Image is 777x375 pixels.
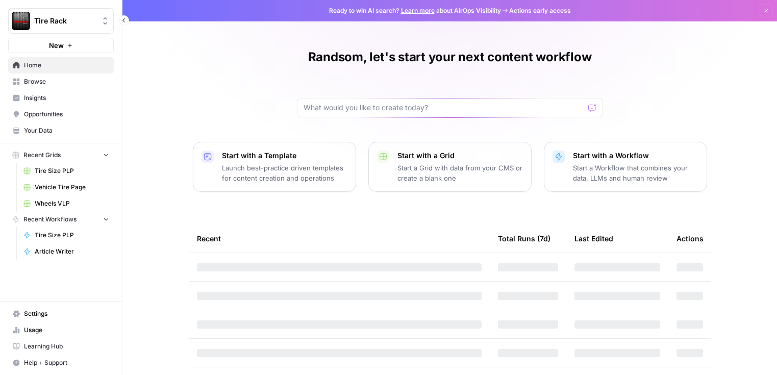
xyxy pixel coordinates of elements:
[8,38,114,53] button: New
[8,73,114,90] a: Browse
[397,151,523,161] p: Start with a Grid
[544,142,707,192] button: Start with a WorkflowStart a Workflow that combines your data, LLMs and human review
[35,166,109,176] span: Tire Size PLP
[23,215,77,224] span: Recent Workflows
[35,199,109,208] span: Wheels VLP
[35,247,109,256] span: Article Writer
[8,338,114,355] a: Learning Hub
[197,224,482,253] div: Recent
[8,322,114,338] a: Usage
[401,7,435,14] a: Learn more
[193,142,356,192] button: Start with a TemplateLaunch best-practice driven templates for content creation and operations
[24,358,109,367] span: Help + Support
[19,227,114,243] a: Tire Size PLP
[509,6,571,15] span: Actions early access
[8,355,114,371] button: Help + Support
[8,306,114,322] a: Settings
[573,151,698,161] p: Start with a Workflow
[8,90,114,106] a: Insights
[222,151,347,161] p: Start with a Template
[368,142,532,192] button: Start with a GridStart a Grid with data from your CMS or create a blank one
[676,224,704,253] div: Actions
[24,309,109,318] span: Settings
[12,12,30,30] img: Tire Rack Logo
[397,163,523,183] p: Start a Grid with data from your CMS or create a blank one
[19,243,114,260] a: Article Writer
[498,224,550,253] div: Total Runs (7d)
[222,163,347,183] p: Launch best-practice driven templates for content creation and operations
[8,212,114,227] button: Recent Workflows
[19,179,114,195] a: Vehicle Tire Page
[19,195,114,212] a: Wheels VLP
[573,163,698,183] p: Start a Workflow that combines your data, LLMs and human review
[8,122,114,139] a: Your Data
[24,61,109,70] span: Home
[8,57,114,73] a: Home
[35,231,109,240] span: Tire Size PLP
[23,151,61,160] span: Recent Grids
[8,106,114,122] a: Opportunities
[19,163,114,179] a: Tire Size PLP
[34,16,96,26] span: Tire Rack
[24,77,109,86] span: Browse
[304,103,584,113] input: What would you like to create today?
[24,93,109,103] span: Insights
[24,126,109,135] span: Your Data
[574,224,613,253] div: Last Edited
[24,342,109,351] span: Learning Hub
[329,6,501,15] span: Ready to win AI search? about AirOps Visibility
[8,8,114,34] button: Workspace: Tire Rack
[8,147,114,163] button: Recent Grids
[24,110,109,119] span: Opportunities
[308,49,592,65] h1: Randsom, let's start your next content workflow
[24,326,109,335] span: Usage
[49,40,64,51] span: New
[35,183,109,192] span: Vehicle Tire Page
